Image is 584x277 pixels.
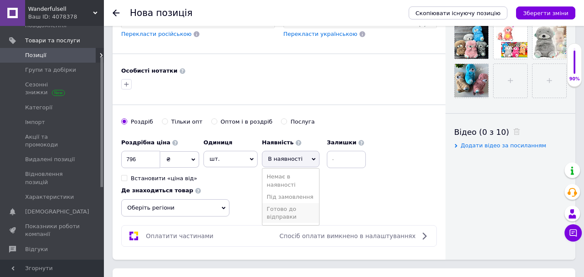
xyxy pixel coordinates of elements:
b: Наявність [262,139,294,146]
input: - [327,151,366,168]
h2: Интерактивная мягкая игрушка дышущая выдра для сна Спящая музыкальная Плюшевая выдра которая дыши... [9,9,144,59]
span: шт. [203,151,258,167]
body: Редактор, 66F0DF0D-DCEE-45B6-80D1-2E4C25FE85DC [9,9,144,18]
span: Категорії [25,104,52,111]
span: Перекласти українською [284,31,358,37]
li: Готово до відправки [262,203,319,223]
span: Сезонні знижки [25,81,80,96]
div: Повернутися назад [113,10,119,16]
div: Послуга [290,118,315,126]
div: 90% [568,76,581,82]
span: Відновлення позицій [25,170,80,186]
h1: Нова позиція [130,8,193,18]
span: Видалені позиції [25,156,75,163]
input: 0 [121,151,160,168]
span: Товари та послуги [25,37,80,45]
p: Окунитесь в мир сновидений вместе с нашей новой детской игрушкой для сна — 'Сказочная выдра' с фу... [9,66,144,138]
li: Немає в наявності [262,171,319,191]
span: Показники роботи компанії [25,223,80,238]
li: Під замовлення [262,191,319,203]
b: Одиниця [203,139,232,146]
span: Відгуки [25,245,48,253]
span: Імпорт [25,118,45,126]
span: Додати відео за посиланням [461,142,546,149]
span: Відео (0 з 10) [454,127,509,137]
span: Спосіб оплати вимкнено в налаштуваннях [280,232,416,239]
div: Роздріб [131,118,153,126]
button: Скопіювати існуючу позицію [409,6,507,19]
span: Характеристики [25,193,74,201]
span: Перекласти російською [121,31,191,37]
i: Зберегти зміни [523,10,568,16]
div: Ваш ID: 4078378 [28,13,104,21]
span: В наявності [268,156,303,162]
span: Оплатити частинами [146,232,213,239]
b: Особисті нотатки [121,67,177,74]
span: Позиції [25,51,46,59]
b: Залишки [327,139,356,146]
div: 90% Якість заповнення [567,43,582,87]
b: Де знаходиться товар [121,187,193,194]
button: Чат з покупцем [565,224,582,242]
div: Оптом і в роздріб [221,118,273,126]
div: Встановити «ціна від» [131,175,197,182]
button: Зберегти зміни [516,6,575,19]
span: Скопіювати існуючу позицію [416,10,500,16]
span: [DEMOGRAPHIC_DATA] [25,208,89,216]
span: Групи та добірки [25,66,76,74]
span: Оберіть регіони [121,199,229,217]
b: Роздрібна ціна [121,139,170,146]
span: ₴ [166,156,171,162]
span: Акції та промокоди [25,133,80,149]
div: Тільки опт [171,118,203,126]
span: Wanderfulsell [28,5,93,13]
